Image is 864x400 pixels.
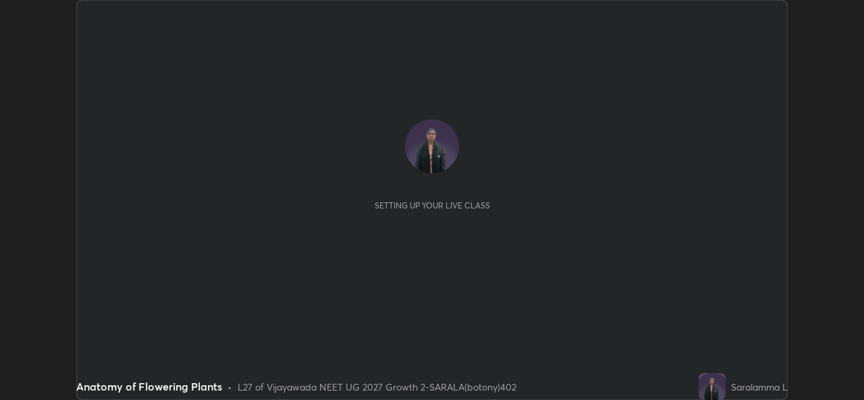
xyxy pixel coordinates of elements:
[76,378,222,395] div: Anatomy of Flowering Plants
[375,200,490,210] div: Setting up your live class
[699,373,726,400] img: e07e4dab6a7b43a1831a2c76b14e2e97.jpg
[405,119,459,173] img: e07e4dab6a7b43a1831a2c76b14e2e97.jpg
[227,380,232,394] div: •
[731,380,788,394] div: Saralamma L
[238,380,516,394] div: L27 of Vijayawada NEET UG 2027 Growth 2-SARALA(botony)402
